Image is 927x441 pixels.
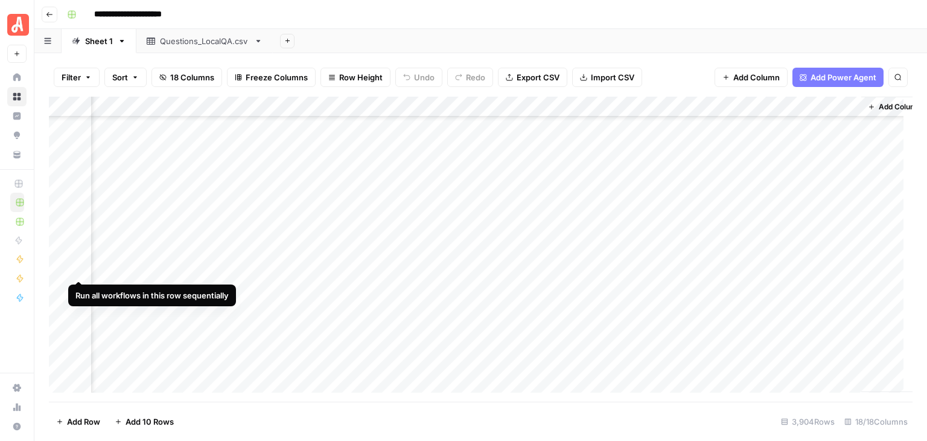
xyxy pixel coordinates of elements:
[517,71,559,83] span: Export CSV
[7,398,27,417] a: Usage
[62,71,81,83] span: Filter
[7,145,27,164] a: Your Data
[151,68,222,87] button: 18 Columns
[49,412,107,431] button: Add Row
[67,416,100,428] span: Add Row
[112,71,128,83] span: Sort
[320,68,390,87] button: Row Height
[7,417,27,436] button: Help + Support
[54,68,100,87] button: Filter
[170,71,214,83] span: 18 Columns
[792,68,884,87] button: Add Power Agent
[227,68,316,87] button: Freeze Columns
[7,378,27,398] a: Settings
[414,71,435,83] span: Undo
[447,68,493,87] button: Redo
[572,68,642,87] button: Import CSV
[498,68,567,87] button: Export CSV
[7,106,27,126] a: Insights
[62,29,136,53] a: Sheet 1
[776,412,839,431] div: 3,904 Rows
[7,126,27,145] a: Opportunities
[107,412,181,431] button: Add 10 Rows
[75,289,229,301] div: Run all workflows in this row sequentially
[7,10,27,40] button: Workspace: Angi
[863,99,926,115] button: Add Column
[466,71,485,83] span: Redo
[246,71,308,83] span: Freeze Columns
[7,87,27,106] a: Browse
[160,35,249,47] div: Questions_LocalQA.csv
[104,68,147,87] button: Sort
[7,14,29,36] img: Angi Logo
[7,68,27,87] a: Home
[395,68,442,87] button: Undo
[591,71,634,83] span: Import CSV
[136,29,273,53] a: Questions_LocalQA.csv
[85,35,113,47] div: Sheet 1
[715,68,788,87] button: Add Column
[339,71,383,83] span: Row Height
[839,412,913,431] div: 18/18 Columns
[126,416,174,428] span: Add 10 Rows
[733,71,780,83] span: Add Column
[811,71,876,83] span: Add Power Agent
[879,101,921,112] span: Add Column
